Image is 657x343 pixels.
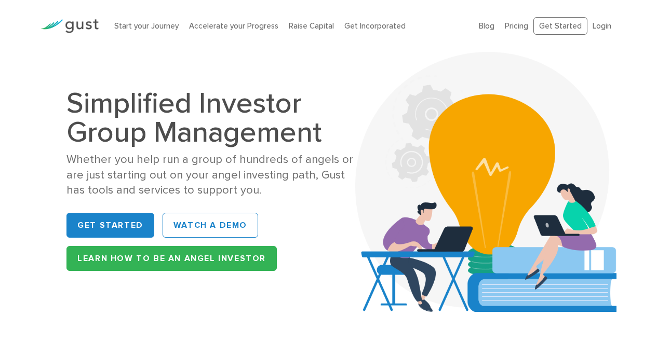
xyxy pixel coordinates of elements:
a: Login [593,21,611,31]
a: Get Incorporated [344,21,406,31]
a: Accelerate your Progress [189,21,278,31]
h1: Simplified Investor Group Management [66,89,366,147]
div: Whether you help run a group of hundreds of angels or are just starting out on your angel investi... [66,152,366,198]
a: Get Started [533,17,587,35]
img: Aca 2023 Hero Bg [355,52,616,312]
a: Learn How to be an Angel Investor [66,246,277,271]
a: Pricing [505,21,528,31]
a: Blog [479,21,494,31]
a: Start your Journey [114,21,179,31]
a: Get Started [66,213,154,238]
a: WATCH A DEMO [163,213,258,238]
a: Raise Capital [289,21,334,31]
img: Gust Logo [41,19,99,33]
